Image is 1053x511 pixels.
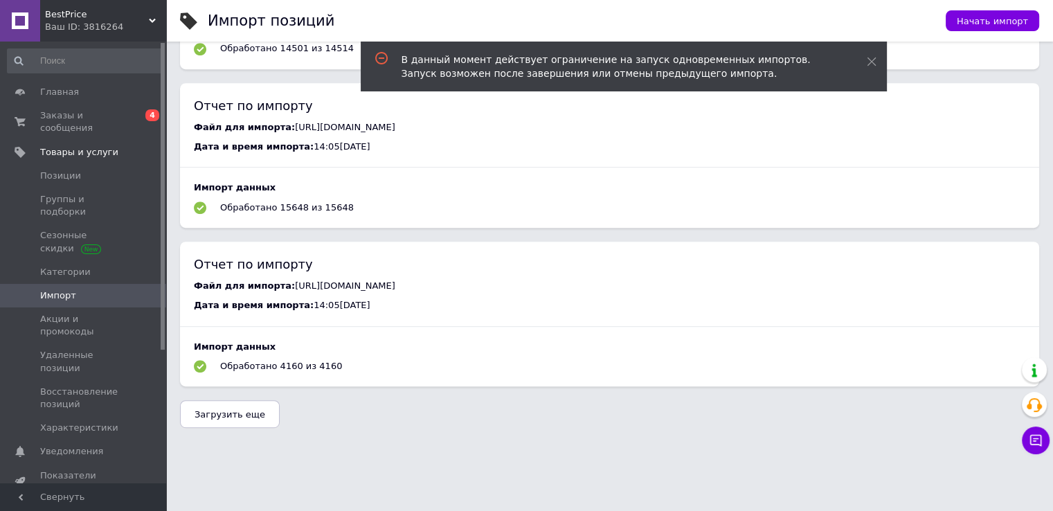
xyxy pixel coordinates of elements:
[40,445,103,458] span: Уведомления
[40,229,128,254] span: Сезонные скидки
[194,141,314,152] span: Дата и время импорта:
[40,170,81,182] span: Позиции
[194,181,1025,194] div: Импорт данных
[295,122,395,132] span: [URL][DOMAIN_NAME]
[220,42,354,55] div: Обработано 14501 из 14514
[40,386,128,411] span: Восстановление позиций
[194,341,1025,353] div: Импорт данных
[314,300,370,310] span: 14:05[DATE]
[220,201,354,214] div: Обработано 15648 из 15648
[40,349,128,374] span: Удаленные позиции
[40,266,91,278] span: Категории
[946,10,1039,31] button: Начать импорт
[40,109,128,134] span: Заказы и сообщения
[194,122,295,132] span: Файл для импорта:
[314,141,370,152] span: 14:05[DATE]
[40,86,79,98] span: Главная
[194,97,1025,114] div: Отчет по импорту
[194,300,314,310] span: Дата и время импорта:
[45,8,149,21] span: BestPrice
[957,16,1028,26] span: Начать импорт
[40,422,118,434] span: Характеристики
[180,400,280,428] button: Загрузить еще
[40,469,128,494] span: Показатели работы компании
[40,193,128,218] span: Группы и подборки
[195,409,265,420] span: Загрузить еще
[220,360,342,373] div: Обработано 4160 из 4160
[40,289,76,302] span: Импорт
[208,12,334,29] h1: Импорт позиций
[40,313,128,338] span: Акции и промокоды
[402,53,832,80] div: В данный момент действует ограничение на запуск одновременных импортов. Запуск возможен после зав...
[40,146,118,159] span: Товары и услуги
[295,280,395,291] span: [URL][DOMAIN_NAME]
[194,280,295,291] span: Файл для импорта:
[145,109,159,121] span: 4
[194,256,1025,273] div: Отчет по импорту
[1022,427,1050,454] button: Чат с покупателем
[45,21,166,33] div: Ваш ID: 3816264
[7,48,163,73] input: Поиск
